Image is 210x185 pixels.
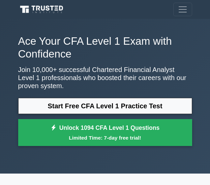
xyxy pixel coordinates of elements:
[18,66,192,90] p: Join 10,000+ successful Chartered Financial Analyst Level 1 professionals who boosted their caree...
[173,3,192,16] button: Toggle navigation
[27,134,184,142] small: Limited Time: 7-day free trial!
[18,98,192,114] a: Start Free CFA Level 1 Practice Test
[18,119,192,146] a: Unlock 1094 CFA Level 1 QuestionsLimited Time: 7-day free trial!
[18,35,192,60] h1: Ace Your CFA Level 1 Exam with Confidence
